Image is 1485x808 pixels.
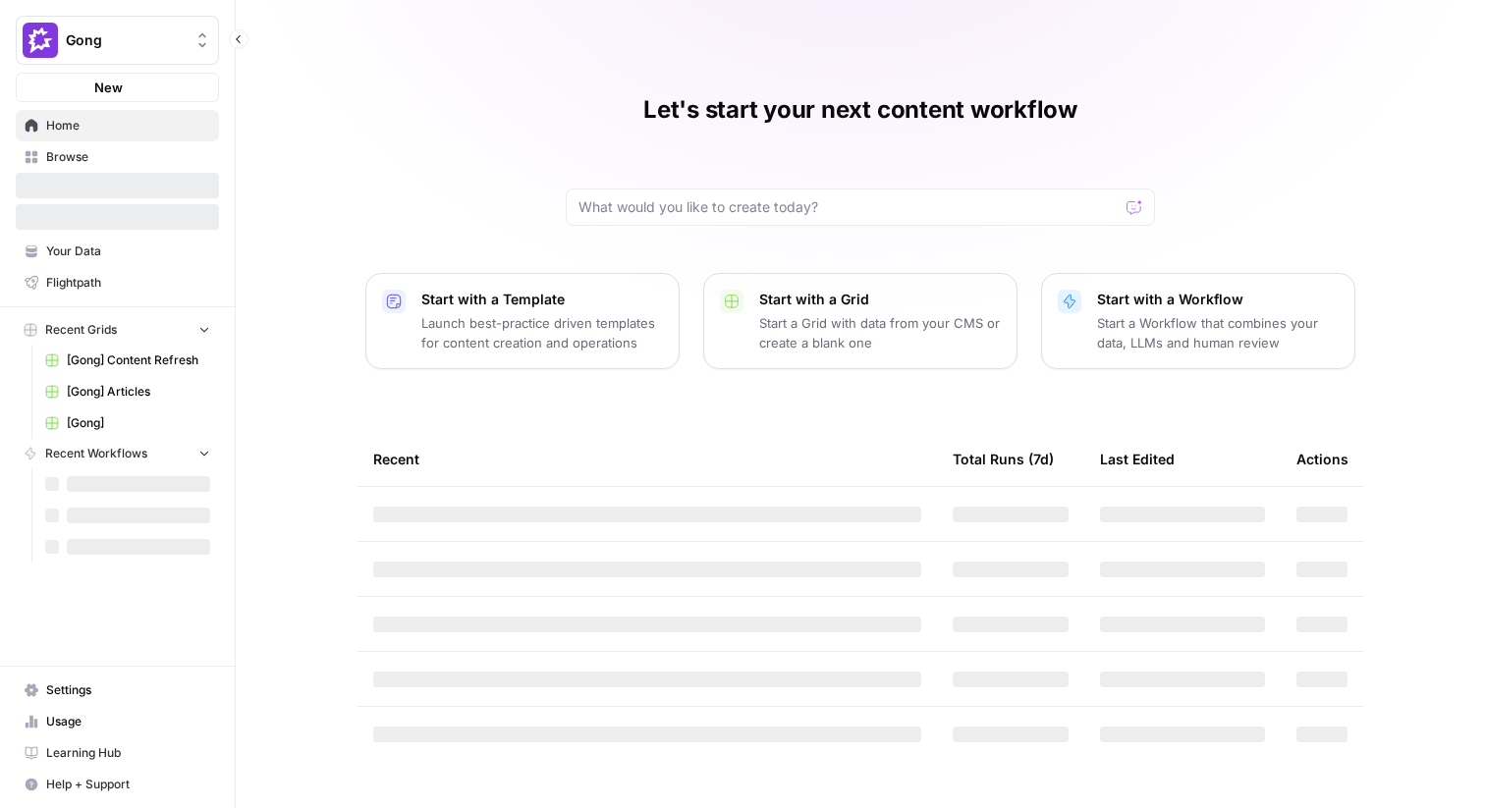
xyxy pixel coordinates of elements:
p: Start with a Template [421,290,663,309]
a: Browse [16,141,219,173]
span: Usage [46,713,210,730]
span: Your Data [46,242,210,260]
p: Start with a Grid [759,290,1001,309]
input: What would you like to create today? [578,197,1119,217]
div: Recent [373,432,921,486]
button: Workspace: Gong [16,16,219,65]
button: New [16,73,219,102]
a: [Gong] Articles [36,376,219,407]
div: Last Edited [1100,432,1175,486]
button: Help + Support [16,769,219,800]
span: Home [46,117,210,135]
a: [Gong] Content Refresh [36,345,219,376]
h1: Let's start your next content workflow [643,94,1077,126]
div: Total Runs (7d) [953,432,1054,486]
button: Start with a GridStart a Grid with data from your CMS or create a blank one [703,273,1017,369]
img: Gong Logo [23,23,58,58]
span: Recent Workflows [45,445,147,462]
a: [Gong] [36,407,219,439]
span: [Gong] Articles [67,383,210,401]
span: Settings [46,681,210,699]
span: Flightpath [46,274,210,292]
span: New [94,78,123,97]
button: Start with a WorkflowStart a Workflow that combines your data, LLMs and human review [1041,273,1355,369]
button: Start with a TemplateLaunch best-practice driven templates for content creation and operations [365,273,680,369]
span: Recent Grids [45,321,117,339]
p: Start a Grid with data from your CMS or create a blank one [759,313,1001,352]
span: [Gong] [67,414,210,432]
span: Help + Support [46,776,210,793]
button: Recent Grids [16,315,219,345]
span: [Gong] Content Refresh [67,351,210,369]
a: Home [16,110,219,141]
span: Learning Hub [46,744,210,762]
p: Launch best-practice driven templates for content creation and operations [421,313,663,352]
span: Browse [46,148,210,166]
a: Usage [16,706,219,737]
a: Your Data [16,236,219,267]
div: Actions [1296,432,1348,486]
a: Flightpath [16,267,219,298]
a: Settings [16,674,219,706]
p: Start with a Workflow [1097,290,1339,309]
a: Learning Hub [16,737,219,769]
p: Start a Workflow that combines your data, LLMs and human review [1097,313,1339,352]
button: Recent Workflows [16,439,219,468]
span: Gong [66,30,185,50]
